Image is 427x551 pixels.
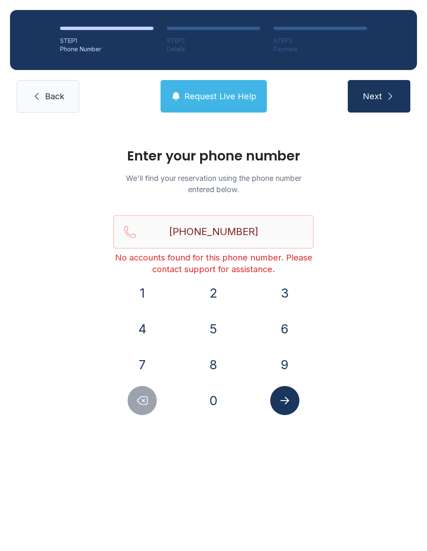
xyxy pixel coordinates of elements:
[167,45,260,53] div: Details
[128,350,157,379] button: 7
[199,314,228,343] button: 5
[270,386,299,415] button: Submit lookup form
[113,173,314,195] p: We'll find your reservation using the phone number entered below.
[199,386,228,415] button: 0
[270,314,299,343] button: 6
[274,37,367,45] div: STEP 3
[270,350,299,379] button: 9
[60,37,153,45] div: STEP 1
[184,90,256,102] span: Request Live Help
[270,278,299,308] button: 3
[363,90,382,102] span: Next
[128,314,157,343] button: 4
[113,149,314,163] h1: Enter your phone number
[128,386,157,415] button: Delete number
[199,278,228,308] button: 2
[60,45,153,53] div: Phone Number
[199,350,228,379] button: 8
[274,45,367,53] div: Payment
[113,252,314,275] div: No accounts found for this phone number. Please contact support for assistance.
[128,278,157,308] button: 1
[45,90,64,102] span: Back
[113,215,314,248] input: Reservation phone number
[167,37,260,45] div: STEP 2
